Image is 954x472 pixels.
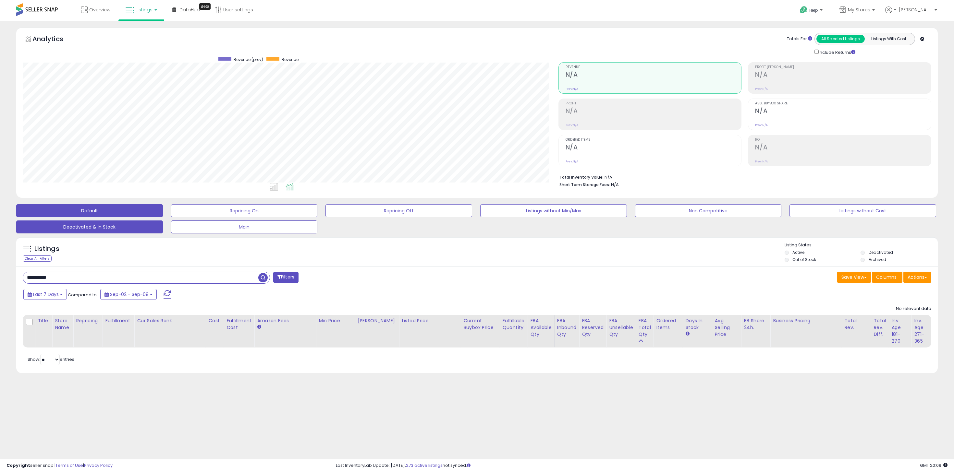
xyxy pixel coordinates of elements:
[566,159,578,163] small: Prev: N/A
[809,7,818,13] span: Help
[282,57,299,62] span: Revenue
[257,317,313,324] div: Amazon Fees
[566,102,741,105] span: Profit
[792,257,816,262] label: Out of Stock
[319,317,352,324] div: Min Price
[639,317,651,338] div: FBA Total Qty
[559,182,610,187] b: Short Term Storage Fees:
[55,317,70,331] div: Store Name
[795,1,829,21] a: Help
[105,317,131,324] div: Fulfillment
[566,123,578,127] small: Prev: N/A
[226,317,251,331] div: Fulfillment Cost
[179,6,200,13] span: DataHub
[844,317,868,331] div: Total Rev.
[16,204,163,217] button: Default
[848,6,870,13] span: My Stores
[885,6,937,21] a: Hi [PERSON_NAME]
[32,34,76,45] h5: Analytics
[566,87,578,91] small: Prev: N/A
[755,138,931,142] span: ROI
[23,255,52,262] div: Clear All Filters
[358,317,396,324] div: [PERSON_NAME]
[837,272,871,283] button: Save View
[773,317,839,324] div: Business Pricing
[136,6,153,13] span: Listings
[685,317,709,331] div: Days In Stock
[715,317,738,338] div: Avg Selling Price
[502,317,525,331] div: Fulfillable Quantity
[891,317,909,345] div: Inv. Age 181-270
[685,331,689,337] small: Days In Stock.
[611,182,619,188] span: N/A
[566,107,741,116] h2: N/A
[869,257,886,262] label: Archived
[566,138,741,142] span: Ordered Items
[656,317,680,331] div: Ordered Items
[33,291,59,298] span: Last 7 Days
[171,204,318,217] button: Repricing On
[199,3,211,10] div: Tooltip anchor
[89,6,110,13] span: Overview
[755,65,931,69] span: Profit [PERSON_NAME]
[402,317,458,324] div: Listed Price
[609,317,633,338] div: FBA Unsellable Qty
[137,317,203,324] div: Cur Sales Rank
[38,317,49,324] div: Title
[257,324,261,330] small: Amazon Fees.
[894,6,933,13] span: Hi [PERSON_NAME]
[557,317,577,338] div: FBA inbound Qty
[896,306,931,312] div: No relevant data
[208,317,221,324] div: Cost
[755,123,768,127] small: Prev: N/A
[874,317,886,338] div: Total Rev. Diff.
[755,144,931,152] h2: N/A
[755,87,768,91] small: Prev: N/A
[869,250,893,255] label: Deactivated
[28,356,74,362] span: Show: entries
[789,204,936,217] button: Listings without Cost
[325,204,472,217] button: Repricing Off
[792,250,804,255] label: Active
[480,204,627,217] button: Listings without Min/Max
[755,107,931,116] h2: N/A
[810,48,863,56] div: Include Returns
[463,317,497,331] div: Current Buybox Price
[800,6,808,14] i: Get Help
[872,272,902,283] button: Columns
[755,102,931,105] span: Avg. Buybox Share
[110,291,149,298] span: Sep-02 - Sep-08
[755,71,931,80] h2: N/A
[23,289,67,300] button: Last 7 Days
[755,159,768,163] small: Prev: N/A
[744,317,767,331] div: BB Share 24h.
[816,35,865,43] button: All Selected Listings
[68,292,98,298] span: Compared to:
[559,173,926,181] li: N/A
[864,35,913,43] button: Listings With Cost
[785,242,938,248] p: Listing States:
[566,71,741,80] h2: N/A
[787,36,812,42] div: Totals For
[171,220,318,233] button: Main
[100,289,157,300] button: Sep-02 - Sep-08
[566,144,741,152] h2: N/A
[76,317,100,324] div: Repricing
[559,174,604,180] b: Total Inventory Value:
[876,274,897,280] span: Columns
[273,272,299,283] button: Filters
[234,57,263,62] span: Revenue (prev)
[16,220,163,233] button: Deactivated & In Stock
[914,317,931,345] div: Inv. Age 271-365
[530,317,551,338] div: FBA Available Qty
[582,317,604,338] div: FBA Reserved Qty
[635,204,782,217] button: Non Competitive
[903,272,931,283] button: Actions
[566,65,741,69] span: Revenue
[34,244,59,254] h5: Listings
